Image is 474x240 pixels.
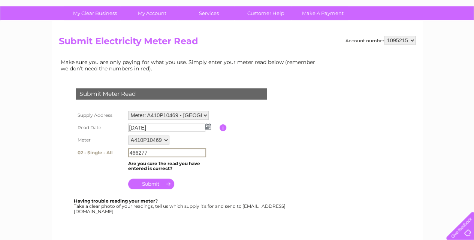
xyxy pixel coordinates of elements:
[76,88,267,100] div: Submit Meter Read
[59,57,321,73] td: Make sure you are only paying for what you use. Simply enter your meter read below (remember we d...
[128,179,174,189] input: Submit
[345,36,416,45] div: Account number
[74,109,126,122] th: Supply Address
[361,32,377,37] a: Energy
[16,19,55,42] img: logo.png
[409,32,420,37] a: Blog
[74,198,287,214] div: Take a clear photo of your readings, tell us which supply it's for and send to [EMAIL_ADDRESS][DO...
[126,159,220,173] td: Are you sure the read you have entered is correct?
[59,36,416,50] h2: Submit Electricity Meter Read
[74,134,126,146] th: Meter
[60,4,414,36] div: Clear Business is a trading name of Verastar Limited (registered in [GEOGRAPHIC_DATA] No. 3667643...
[178,6,240,20] a: Services
[74,146,126,159] th: 02 - Single - All
[342,32,356,37] a: Water
[64,6,126,20] a: My Clear Business
[292,6,354,20] a: Make A Payment
[424,32,443,37] a: Contact
[205,124,211,130] img: ...
[449,32,467,37] a: Log out
[333,4,384,13] a: 0333 014 3131
[74,198,158,204] b: Having trouble reading your meter?
[382,32,404,37] a: Telecoms
[74,122,126,134] th: Read Date
[235,6,297,20] a: Customer Help
[220,124,227,131] input: Information
[121,6,183,20] a: My Account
